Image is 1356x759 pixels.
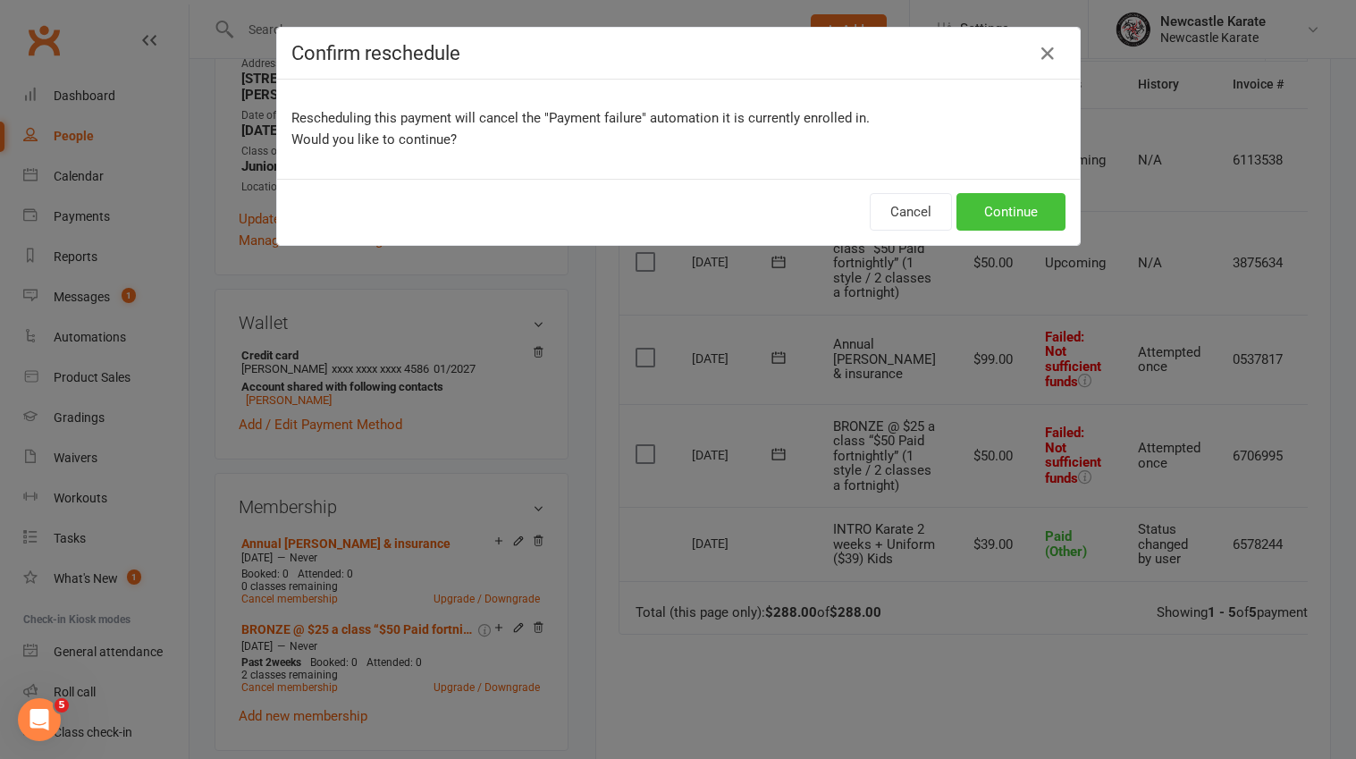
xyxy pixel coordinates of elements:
[291,107,1065,150] p: Rescheduling this payment will cancel the "Payment failure" automation it is currently enrolled i...
[870,193,952,231] button: Cancel
[1033,39,1062,68] button: Close
[18,698,61,741] iframe: Intercom live chat
[55,698,69,713] span: 5
[291,42,1065,64] h4: Confirm reschedule
[956,193,1065,231] button: Continue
